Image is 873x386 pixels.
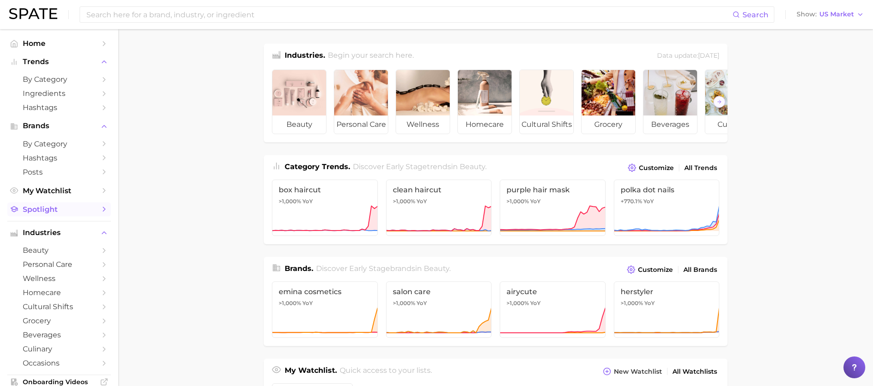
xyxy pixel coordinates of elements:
span: All Watchlists [672,368,717,376]
a: beverages [7,328,111,342]
span: YoY [530,300,541,307]
a: homecare [457,70,512,134]
a: Ingredients [7,86,111,100]
span: Show [797,12,817,17]
a: culinary [7,342,111,356]
span: beauty [460,162,485,171]
a: herstyler>1,000% YoY [614,281,720,338]
span: herstyler [621,287,713,296]
span: >1,000% [507,300,529,306]
a: Posts [7,165,111,179]
a: emina cosmetics>1,000% YoY [272,281,378,338]
span: culinary [23,345,95,353]
span: All Brands [683,266,717,274]
button: Scroll Right [713,96,725,108]
span: Customize [638,266,673,274]
div: Data update: [DATE] [657,50,719,62]
span: box haircut [279,185,371,194]
span: purple hair mask [507,185,599,194]
a: beauty [272,70,326,134]
a: Hashtags [7,100,111,115]
button: New Watchlist [601,365,664,378]
span: >1,000% [393,198,415,205]
span: beauty [23,246,95,255]
span: Brands . [285,264,313,273]
a: All Trends [682,162,719,174]
span: wellness [396,115,450,134]
button: Customize [625,263,675,276]
span: YoY [302,300,313,307]
span: emina cosmetics [279,287,371,296]
a: clean haircut>1,000% YoY [386,180,492,236]
a: cultural shifts [7,300,111,314]
span: cultural shifts [520,115,573,134]
span: YoY [416,300,427,307]
span: Trends [23,58,95,66]
span: YoY [643,198,654,205]
a: by Category [7,137,111,151]
span: Hashtags [23,154,95,162]
span: by Category [23,140,95,148]
button: ShowUS Market [794,9,866,20]
span: Spotlight [23,205,95,214]
span: Industries [23,229,95,237]
span: salon care [393,287,485,296]
h1: My Watchlist. [285,365,337,378]
a: wellness [7,271,111,286]
span: cultural shifts [23,302,95,311]
span: occasions [23,359,95,367]
span: beverages [643,115,697,134]
span: Category Trends . [285,162,350,171]
span: beverages [23,331,95,339]
span: All Trends [684,164,717,172]
span: beauty [424,264,449,273]
span: culinary [705,115,759,134]
a: beauty [7,243,111,257]
span: Ingredients [23,89,95,98]
span: YoY [416,198,427,205]
span: Discover Early Stage brands in . [316,264,451,273]
a: culinary [705,70,759,134]
span: Brands [23,122,95,130]
span: >1,000% [621,300,643,306]
button: Trends [7,55,111,69]
span: homecare [458,115,512,134]
span: polka dot nails [621,185,713,194]
a: grocery [581,70,636,134]
a: beverages [643,70,697,134]
h2: Begin your search here. [328,50,414,62]
a: personal care [334,70,388,134]
span: Onboarding Videos [23,378,95,386]
a: personal care [7,257,111,271]
span: New Watchlist [614,368,662,376]
a: purple hair mask>1,000% YoY [500,180,606,236]
a: All Watchlists [670,366,719,378]
span: grocery [582,115,635,134]
a: salon care>1,000% YoY [386,281,492,338]
span: Search [743,10,768,19]
a: My Watchlist [7,184,111,198]
button: Brands [7,119,111,133]
a: by Category [7,72,111,86]
h1: Industries. [285,50,325,62]
img: SPATE [9,8,57,19]
span: personal care [23,260,95,269]
a: wellness [396,70,450,134]
a: All Brands [681,264,719,276]
a: cultural shifts [519,70,574,134]
span: homecare [23,288,95,297]
span: YoY [302,198,313,205]
span: >1,000% [279,198,301,205]
a: Hashtags [7,151,111,165]
span: airycute [507,287,599,296]
span: Posts [23,168,95,176]
span: wellness [23,274,95,283]
button: Customize [626,161,676,174]
span: My Watchlist [23,186,95,195]
span: by Category [23,75,95,84]
span: personal care [334,115,388,134]
span: YoY [530,198,541,205]
h2: Quick access to your lists. [340,365,432,378]
span: Hashtags [23,103,95,112]
a: airycute>1,000% YoY [500,281,606,338]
